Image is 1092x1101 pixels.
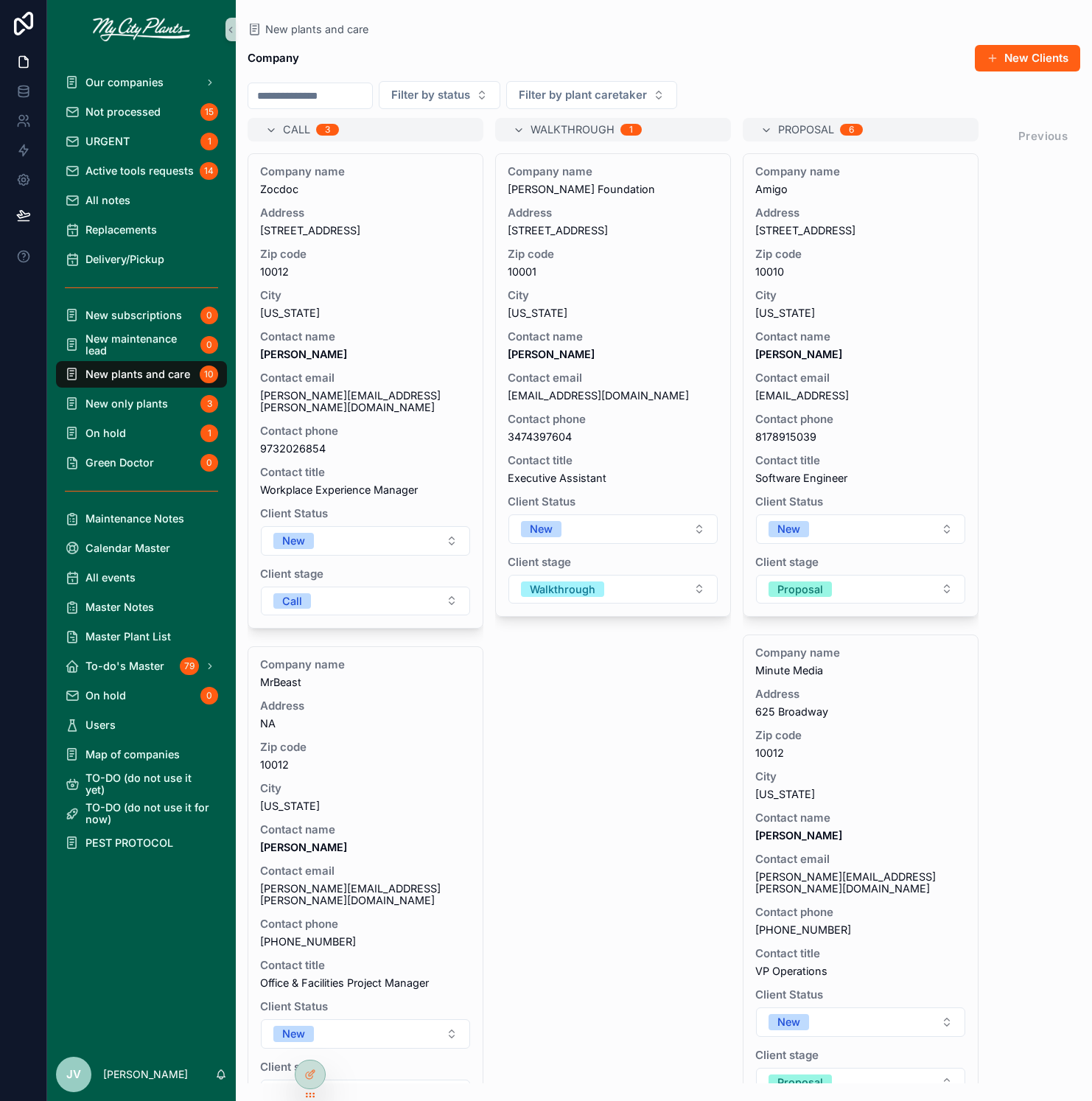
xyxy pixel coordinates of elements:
button: Select Button [261,526,470,556]
span: [US_STATE] [260,307,471,319]
span: Contact title [508,455,718,466]
div: Proposal [777,1074,823,1091]
span: Client stage [260,568,471,580]
span: All notes [85,195,130,206]
span: Call [283,122,310,137]
span: Contact name [260,824,471,836]
span: Delivery/Pickup [85,254,164,265]
span: Users [85,719,116,731]
span: [US_STATE] [755,307,966,319]
a: Master Notes [56,594,227,621]
span: Filter by plant caretaker [519,88,647,102]
span: PEST PROTOCOL [85,837,173,849]
span: [STREET_ADDRESS] [755,225,966,237]
span: Client stage [260,1061,471,1073]
span: Zip code [755,730,966,741]
div: 1 [200,133,218,150]
span: 10010 [755,266,966,278]
div: 1 [629,124,633,136]
div: 14 [200,162,218,180]
span: Zip code [508,248,718,260]
span: Address [508,207,718,219]
span: Contact email [755,372,966,384]
span: 10012 [755,747,966,759]
a: Calendar Master [56,535,227,562]
div: New [777,521,800,537]
div: New [530,521,553,537]
span: [PERSON_NAME] Foundation [508,183,718,195]
button: Select Button [261,1019,470,1049]
span: Company name [260,166,471,178]
button: Select Button [756,1007,965,1037]
a: Green Doctor0 [56,450,227,476]
span: Client Status [508,496,718,508]
span: City [260,290,471,301]
span: 9732026854 [260,443,471,455]
button: Select Button [756,514,965,544]
span: To-do's Master [85,660,164,672]
span: Zip code [260,741,471,753]
span: Map of companies [85,749,180,761]
span: Contact name [755,331,966,343]
a: Master Plant List [56,623,227,650]
a: TO-DO (do not use it for now) [56,800,227,827]
strong: [PERSON_NAME] [508,348,595,360]
span: Contact email [508,372,718,384]
p: [PERSON_NAME] [103,1067,188,1082]
span: New plants and care [85,368,190,380]
span: Contact name [260,331,471,343]
div: 0 [200,687,218,705]
span: Green Doctor [85,457,154,469]
a: Delivery/Pickup [56,246,227,273]
div: 0 [200,307,218,324]
span: Company name [508,166,718,178]
strong: [PERSON_NAME] [755,829,842,842]
span: New plants and care [265,22,368,37]
span: Walkthrough [531,122,615,137]
a: Map of companies [56,741,227,768]
span: Executive Assistant [508,472,718,484]
span: Not processed [85,106,161,118]
span: Contact email [755,853,966,865]
span: NA [260,718,471,730]
div: 3 [325,124,330,136]
span: Master Notes [85,601,154,613]
span: Master Plant List [85,631,171,643]
span: Client Status [260,1001,471,1013]
span: Client stage [755,556,966,568]
span: Filter by status [391,88,470,102]
div: 10 [200,366,218,383]
span: Contact name [508,331,718,343]
a: To-do's Master79 [56,653,227,679]
span: VP Operations [755,965,966,977]
h1: Company [248,48,299,69]
span: Address [755,207,966,219]
div: 15 [200,103,218,121]
button: Select Button [756,575,965,604]
a: New maintenance lead0 [56,332,227,358]
span: 10012 [260,266,471,278]
span: URGENT [85,136,130,147]
span: Contact title [260,960,471,971]
span: All events [85,572,136,584]
span: Office & Facilities Project Manager [260,977,471,989]
div: Proposal [777,581,823,598]
a: New plants and care [248,22,368,37]
span: 3474397604 [508,431,718,443]
span: Minute Media [755,665,966,677]
span: Amigo [755,183,966,195]
span: 8178915039 [755,431,966,443]
img: App logo [93,18,190,41]
span: TO-DO (do not use it yet) [85,772,212,796]
span: New maintenance lead [85,333,195,357]
span: Software Engineer [755,472,966,484]
div: New [777,1014,800,1030]
a: New subscriptions0 [56,302,227,329]
div: 1 [200,424,218,442]
span: Contact email [260,372,471,384]
span: [PHONE_NUMBER] [260,936,471,948]
span: Company name [755,166,966,178]
span: Contact phone [260,918,471,930]
span: On hold [85,427,126,439]
span: Contact phone [508,413,718,425]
